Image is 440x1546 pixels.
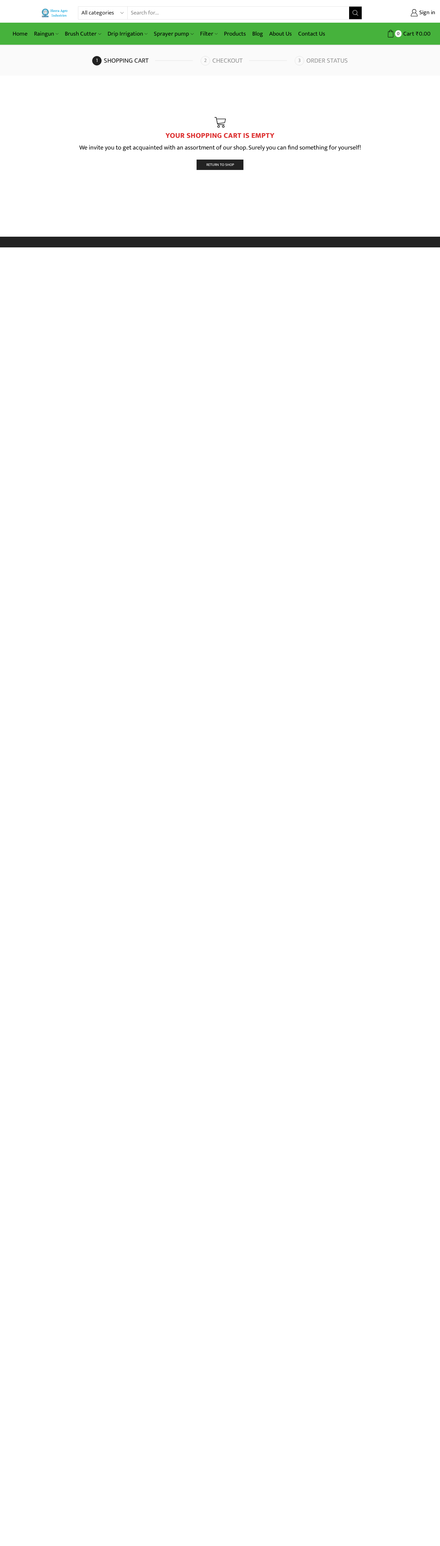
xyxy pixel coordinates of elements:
[371,7,435,19] a: Sign in
[416,29,419,39] span: ₹
[206,162,234,168] span: Return To Shop
[9,26,31,41] a: Home
[418,9,435,17] span: Sign in
[349,7,362,19] button: Search button
[197,26,221,41] a: Filter
[395,30,402,37] span: 0
[402,30,414,38] span: Cart
[41,143,399,153] p: We invite you to get acquainted with an assortment of our shop. Surely you can find something for...
[416,29,431,39] bdi: 0.00
[151,26,197,41] a: Sprayer pump
[221,26,249,41] a: Products
[368,28,431,40] a: 0 Cart ₹0.00
[62,26,104,41] a: Brush Cutter
[41,131,399,140] h1: YOUR SHOPPING CART IS EMPTY
[295,26,328,41] a: Contact Us
[197,160,244,170] a: Return To Shop
[249,26,266,41] a: Blog
[104,26,151,41] a: Drip Irrigation
[201,56,293,65] a: Checkout
[266,26,295,41] a: About Us
[31,26,62,41] a: Raingun
[128,7,349,19] input: Search for...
